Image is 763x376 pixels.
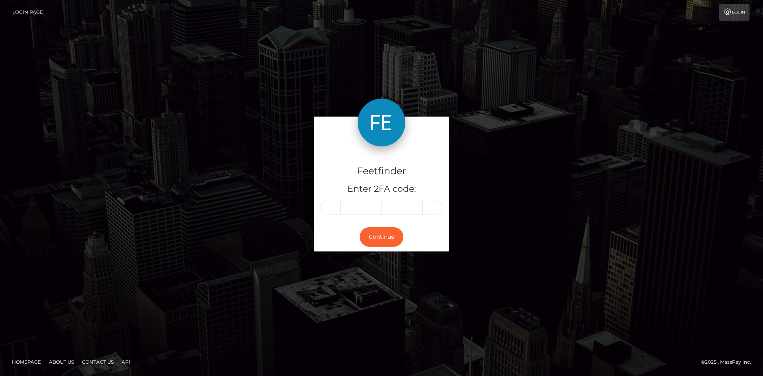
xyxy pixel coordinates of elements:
[320,183,443,195] h5: Enter 2FA code:
[719,4,749,21] a: Login
[701,358,757,366] div: © 2025 , MassPay Inc.
[12,4,43,21] a: Login Page
[360,227,403,247] button: Continue
[358,99,405,146] img: Feetfinder
[46,356,77,368] a: About Us
[79,356,117,368] a: Contact Us
[320,164,443,178] h4: Feetfinder
[118,356,134,368] a: API
[9,356,44,368] a: Homepage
